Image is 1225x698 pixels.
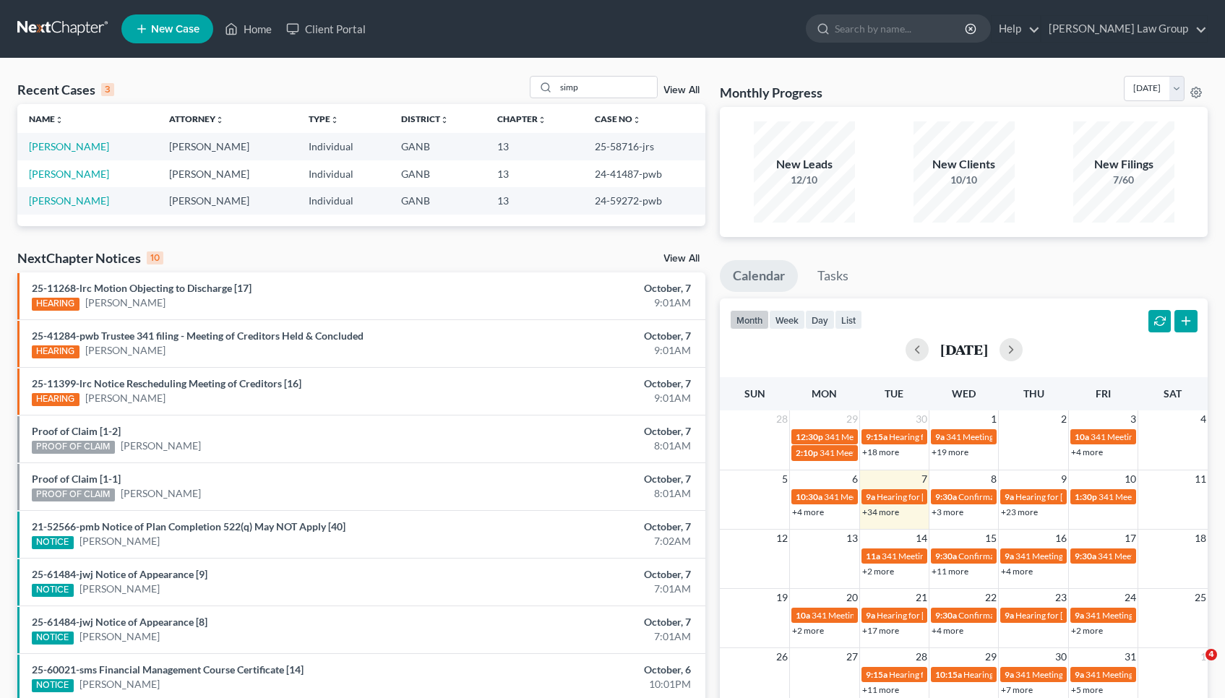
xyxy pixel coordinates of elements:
span: 18 [1193,530,1208,547]
span: 341 Meeting for [PERSON_NAME] [1091,431,1221,442]
div: October, 7 [481,472,692,486]
a: +4 more [1001,566,1033,577]
div: October, 6 [481,663,692,677]
a: [PERSON_NAME] [29,140,109,152]
span: 1 [989,410,998,428]
a: View All [663,85,700,95]
a: 25-61484-jwj Notice of Appearance [9] [32,568,207,580]
span: Hearing for [PERSON_NAME] & [PERSON_NAME] [1015,491,1205,502]
a: +11 more [932,566,968,577]
a: +2 more [1071,625,1103,636]
div: NOTICE [32,632,74,645]
span: 25 [1193,589,1208,606]
span: 17 [1123,530,1138,547]
a: 21-52566-pmb Notice of Plan Completion 522(q) May NOT Apply [40] [32,520,345,533]
div: NextChapter Notices [17,249,163,267]
span: 10a [1075,431,1089,442]
td: 13 [486,133,583,160]
span: 9a [866,491,875,502]
a: [PERSON_NAME] [79,629,160,644]
div: October, 7 [481,329,692,343]
a: Case Nounfold_more [595,113,641,124]
a: View All [663,254,700,264]
span: 16 [1054,530,1068,547]
div: 10/10 [914,173,1015,187]
a: Calendar [720,260,798,292]
a: +7 more [1001,684,1033,695]
td: 13 [486,187,583,214]
span: 10 [1123,470,1138,488]
span: 4 [1205,649,1217,660]
span: 1 [1199,648,1208,665]
span: 9a [1005,610,1014,621]
span: 5 [781,470,789,488]
span: 29 [984,648,998,665]
span: 9a [1005,551,1014,561]
a: Chapterunfold_more [497,113,546,124]
div: 9:01AM [481,296,692,310]
a: Attorneyunfold_more [169,113,224,124]
a: [PERSON_NAME] [29,168,109,180]
span: 9a [935,431,945,442]
span: Mon [812,387,837,400]
td: 13 [486,160,583,187]
span: 23 [1054,589,1068,606]
a: +11 more [862,684,899,695]
td: GANB [390,133,486,160]
a: [PERSON_NAME] [121,486,201,501]
div: 12/10 [754,173,855,187]
a: Districtunfold_more [401,113,449,124]
a: [PERSON_NAME] [79,534,160,548]
a: 25-11399-lrc Notice Rescheduling Meeting of Creditors [16] [32,377,301,389]
div: 7/60 [1073,173,1174,187]
div: 9:01AM [481,391,692,405]
span: 10a [796,610,810,621]
td: [PERSON_NAME] [158,133,298,160]
td: Individual [297,133,389,160]
span: 341 Meeting for [PERSON_NAME] [1015,551,1146,561]
a: [PERSON_NAME] [29,194,109,207]
span: 9a [1005,669,1014,680]
span: Sat [1164,387,1182,400]
div: New Filings [1073,156,1174,173]
span: 9:30a [1075,551,1096,561]
span: 9a [1075,669,1084,680]
a: Typeunfold_more [309,113,339,124]
div: 10:01PM [481,677,692,691]
span: 28 [775,410,789,428]
a: [PERSON_NAME] [85,296,166,310]
td: 24-41487-pwb [583,160,705,187]
a: +19 more [932,447,968,457]
span: Hearing for [PERSON_NAME] [877,491,989,502]
td: [PERSON_NAME] [158,187,298,214]
span: 11a [866,551,880,561]
span: 341 Meeting for [PERSON_NAME] [882,551,1012,561]
span: Hearing for [PERSON_NAME] [963,669,1076,680]
div: New Leads [754,156,855,173]
div: NOTICE [32,679,74,692]
span: 4 [1199,410,1208,428]
span: Hearing for [PERSON_NAME] [889,669,1002,680]
span: 341 Meeting for [PERSON_NAME] [824,491,954,502]
a: Client Portal [279,16,373,42]
td: 25-58716-jrs [583,133,705,160]
div: October, 7 [481,520,692,534]
span: 27 [845,648,859,665]
span: 12:30p [796,431,823,442]
div: 7:02AM [481,534,692,548]
span: 20 [845,589,859,606]
span: 341 Meeting for [PERSON_NAME] [946,431,1076,442]
button: week [769,310,805,329]
div: NOTICE [32,584,74,597]
h3: Monthly Progress [720,84,822,101]
a: +4 more [1071,447,1103,457]
span: 341 Meeting for [PERSON_NAME] [812,610,942,621]
div: PROOF OF CLAIM [32,441,115,454]
span: 10:15a [935,669,962,680]
a: 25-61484-jwj Notice of Appearance [8] [32,616,207,628]
i: unfold_more [330,116,339,124]
span: 9a [1005,491,1014,502]
td: GANB [390,187,486,214]
div: HEARING [32,345,79,358]
span: 9a [866,610,875,621]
